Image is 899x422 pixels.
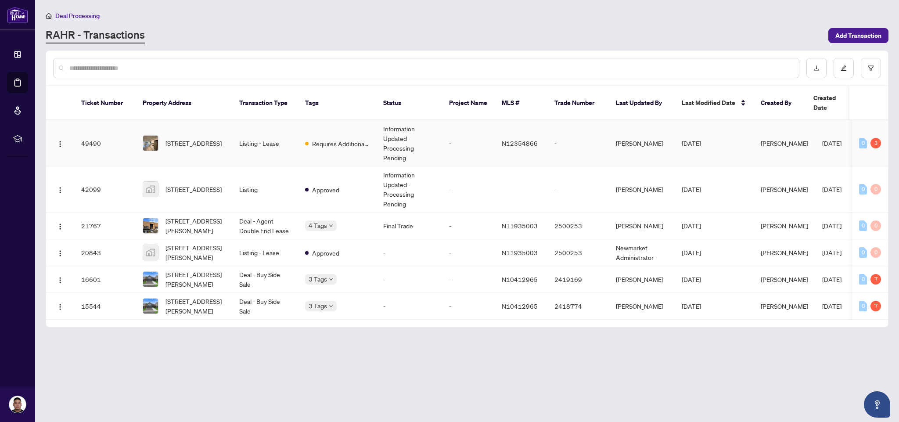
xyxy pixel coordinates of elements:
[502,275,538,283] span: N10412965
[806,58,827,78] button: download
[754,86,806,120] th: Created By
[761,249,808,256] span: [PERSON_NAME]
[682,185,701,193] span: [DATE]
[376,120,442,166] td: Information Updated - Processing Pending
[53,136,67,150] button: Logo
[761,302,808,310] span: [PERSON_NAME]
[859,184,867,195] div: 0
[502,222,538,230] span: N11935003
[46,28,145,43] a: RAHR - Transactions
[312,248,339,258] span: Approved
[232,239,298,266] td: Listing - Lease
[74,120,136,166] td: 49490
[312,139,369,148] span: Requires Additional Docs
[761,185,808,193] span: [PERSON_NAME]
[502,249,538,256] span: N11935003
[761,139,808,147] span: [PERSON_NAME]
[547,266,609,293] td: 2419169
[609,213,675,239] td: [PERSON_NAME]
[861,58,881,78] button: filter
[828,28,888,43] button: Add Transaction
[165,138,222,148] span: [STREET_ADDRESS]
[442,86,495,120] th: Project Name
[813,93,850,112] span: Created Date
[822,249,841,256] span: [DATE]
[502,139,538,147] span: N12354866
[547,293,609,320] td: 2418774
[74,213,136,239] td: 21767
[859,220,867,231] div: 0
[442,120,495,166] td: -
[376,166,442,213] td: Information Updated - Processing Pending
[143,136,158,151] img: thumbnail-img
[376,266,442,293] td: -
[46,13,52,19] span: home
[309,220,327,231] span: 4 Tags
[53,245,67,260] button: Logo
[232,166,298,213] td: Listing
[682,275,701,283] span: [DATE]
[609,239,675,266] td: Newmarket Administrator
[53,299,67,313] button: Logo
[442,293,495,320] td: -
[442,239,495,266] td: -
[165,184,222,194] span: [STREET_ADDRESS]
[870,247,881,258] div: 0
[859,274,867,285] div: 0
[806,86,868,120] th: Created Date
[298,86,376,120] th: Tags
[442,213,495,239] td: -
[232,120,298,166] td: Listing - Lease
[682,302,701,310] span: [DATE]
[57,141,64,148] img: Logo
[682,249,701,256] span: [DATE]
[675,86,754,120] th: Last Modified Date
[442,266,495,293] td: -
[870,220,881,231] div: 0
[813,65,820,71] span: download
[609,86,675,120] th: Last Updated By
[376,86,442,120] th: Status
[57,250,64,257] img: Logo
[761,275,808,283] span: [PERSON_NAME]
[53,272,67,286] button: Logo
[329,304,333,308] span: down
[870,301,881,311] div: 7
[57,277,64,284] img: Logo
[682,222,701,230] span: [DATE]
[136,86,232,120] th: Property Address
[143,218,158,233] img: thumbnail-img
[859,301,867,311] div: 0
[682,139,701,147] span: [DATE]
[57,303,64,310] img: Logo
[55,12,100,20] span: Deal Processing
[609,120,675,166] td: [PERSON_NAME]
[165,243,225,262] span: [STREET_ADDRESS][PERSON_NAME]
[864,391,890,418] button: Open asap
[309,301,327,311] span: 3 Tags
[329,277,333,281] span: down
[165,296,225,316] span: [STREET_ADDRESS][PERSON_NAME]
[609,293,675,320] td: [PERSON_NAME]
[841,65,847,71] span: edit
[143,182,158,197] img: thumbnail-img
[859,247,867,258] div: 0
[53,219,67,233] button: Logo
[312,185,339,195] span: Approved
[822,275,841,283] span: [DATE]
[232,293,298,320] td: Deal - Buy Side Sale
[309,274,327,284] span: 3 Tags
[57,223,64,230] img: Logo
[376,213,442,239] td: Final Trade
[7,7,28,23] img: logo
[165,270,225,289] span: [STREET_ADDRESS][PERSON_NAME]
[74,239,136,266] td: 20843
[442,166,495,213] td: -
[232,266,298,293] td: Deal - Buy Side Sale
[74,266,136,293] td: 16601
[822,139,841,147] span: [DATE]
[165,216,225,235] span: [STREET_ADDRESS][PERSON_NAME]
[329,224,333,228] span: down
[870,274,881,285] div: 7
[870,184,881,195] div: 0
